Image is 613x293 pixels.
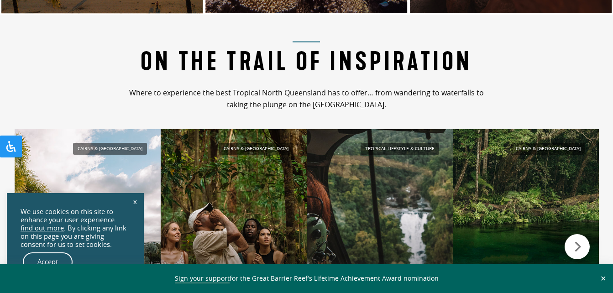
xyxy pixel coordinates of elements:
button: Close [598,274,608,283]
a: find out more [21,224,64,232]
a: Accept [23,252,73,272]
div: We use cookies on this site to enhance your user experience . By clicking any link on this page y... [21,208,130,249]
svg: Open Accessibility Panel [5,141,16,152]
p: Where to experience the best Tropical North Queensland has to offer… from wandering to waterfalls... [121,87,492,111]
h2: On the Trail of Inspiration [121,41,492,77]
span: for the Great Barrier Reef’s Lifetime Achievement Award nomination [175,274,439,283]
a: Sign your support [175,274,230,283]
a: x [129,191,141,211]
